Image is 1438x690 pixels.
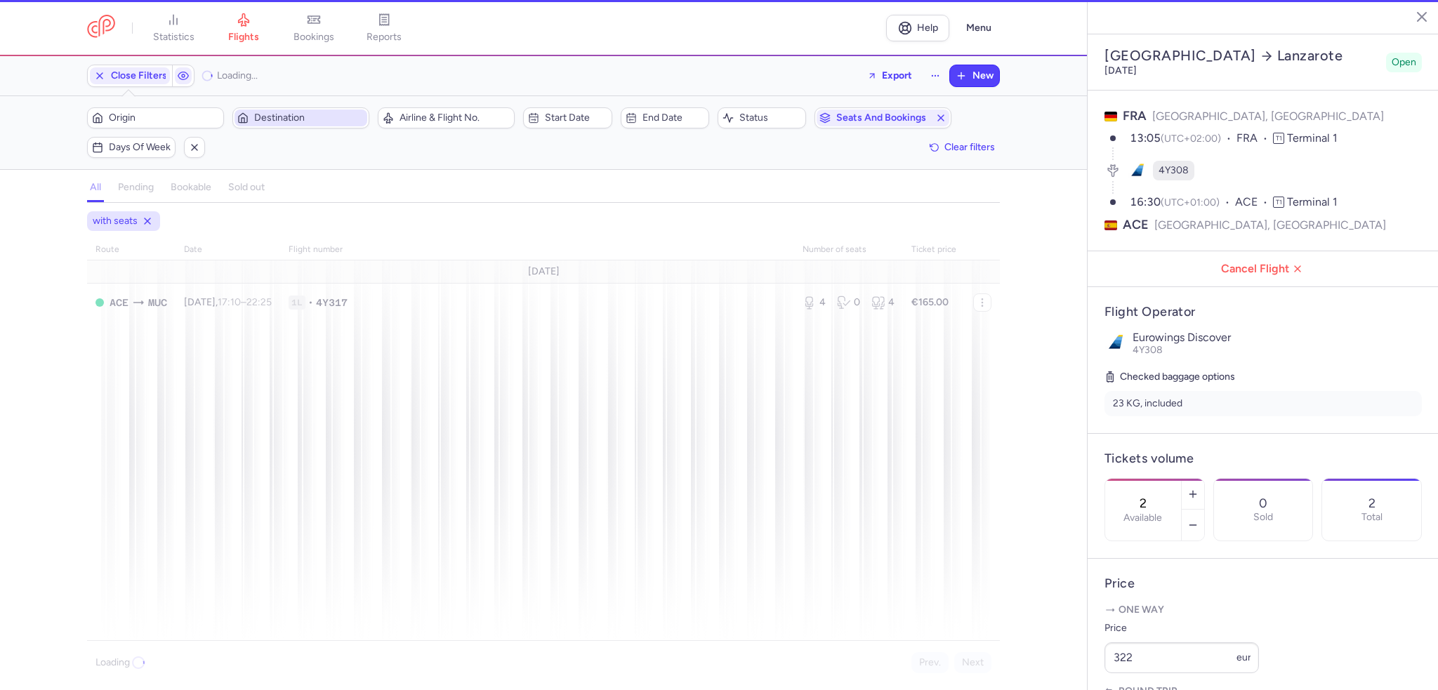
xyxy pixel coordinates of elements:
span: [GEOGRAPHIC_DATA], [GEOGRAPHIC_DATA] [1152,110,1384,123]
a: reports [349,13,419,44]
span: 4Y308 [1133,344,1163,356]
button: Close Filters [88,65,172,86]
a: CitizenPlane red outlined logo [87,15,115,41]
a: statistics [138,13,209,44]
span: 4Y308 [1159,164,1189,178]
a: Help [886,15,949,41]
button: Status [718,107,806,128]
span: Cancel Flight [1099,263,1427,275]
a: flights [209,13,279,44]
button: Origin [87,107,224,128]
span: T1 [1273,197,1284,208]
span: T1 [1273,133,1284,144]
img: Eurowings Discover logo [1104,331,1127,354]
time: 13:05 [1130,131,1161,145]
span: (UTC+02:00) [1161,133,1221,145]
p: 2 [1368,496,1376,510]
p: Eurowings Discover [1133,331,1422,344]
p: Total [1361,512,1383,523]
span: ACE [1235,194,1273,211]
button: Clear filters [925,137,1000,158]
h4: Tickets volume [1104,451,1422,467]
label: Available [1123,512,1162,524]
time: 16:30 [1130,195,1161,208]
p: 0 [1259,496,1267,510]
span: (UTC+01:00) [1161,197,1220,208]
th: route [87,239,176,260]
span: [GEOGRAPHIC_DATA], [GEOGRAPHIC_DATA] [1154,216,1386,234]
span: bookings [293,31,334,44]
button: Seats and bookings [814,107,951,128]
span: Clear filters [944,142,995,152]
span: eur [1236,651,1251,663]
button: Export [858,65,921,87]
span: Seats and bookings [836,112,930,124]
span: ACE [1123,216,1149,234]
span: reports [367,31,402,44]
li: 23 KG, included [1104,391,1422,416]
span: Help [917,22,938,33]
p: One way [1104,603,1422,617]
span: Start date [545,112,607,124]
figure: 4Y airline logo [1128,161,1147,180]
time: [DATE] [1104,65,1137,77]
h4: Flight Operator [1104,304,1422,320]
span: Airline & Flight No. [400,112,510,124]
h2: [GEOGRAPHIC_DATA] Lanzarote [1104,47,1380,65]
span: Close Filters [111,70,167,81]
p: Sold [1253,512,1273,523]
span: flights [228,31,259,44]
span: FRA [1236,131,1273,147]
a: bookings [279,13,349,44]
label: Price [1104,620,1259,637]
button: New [950,65,999,86]
span: Destination [254,112,364,124]
h4: Price [1104,576,1422,592]
button: Start date [523,107,612,128]
span: Days of week [109,142,171,153]
span: Export [882,70,912,81]
span: Terminal 1 [1287,195,1338,208]
span: with seats [93,214,138,228]
input: --- [1104,642,1259,673]
button: Days of week [87,137,176,158]
button: End date [621,107,709,128]
button: Destination [232,107,369,128]
span: Status [739,112,801,124]
span: FRA [1123,108,1147,124]
span: Loading... [217,69,258,81]
span: Open [1392,55,1416,69]
button: Menu [958,15,1000,41]
h5: Checked baggage options [1104,369,1422,385]
span: End date [642,112,704,124]
span: Terminal 1 [1287,131,1338,145]
span: New [972,70,994,81]
span: Origin [109,112,219,124]
button: Airline & Flight No. [378,107,515,128]
span: statistics [153,31,194,44]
